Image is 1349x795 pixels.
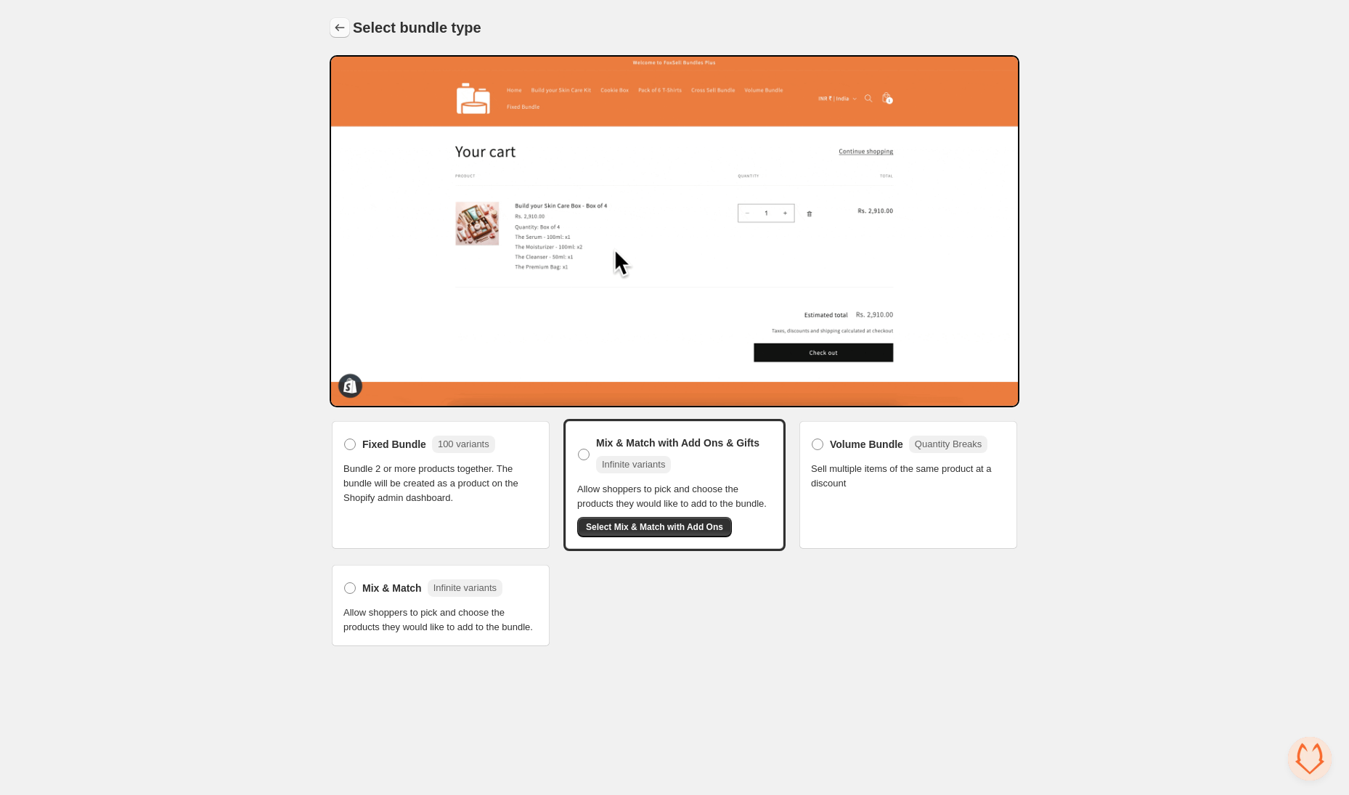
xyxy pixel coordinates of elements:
button: Back [330,17,350,38]
a: Open chat [1288,737,1332,780]
img: Bundle Preview [330,55,1019,407]
span: Bundle 2 or more products together. The bundle will be created as a product on the Shopify admin ... [343,462,538,505]
span: Mix & Match [362,581,422,595]
button: Select Mix & Match with Add Ons [577,517,732,537]
span: 100 variants [438,439,489,449]
span: Quantity Breaks [915,439,982,449]
span: Allow shoppers to pick and choose the products they would like to add to the bundle. [343,606,538,635]
span: Sell multiple items of the same product at a discount [811,462,1006,491]
span: Infinite variants [433,582,497,593]
span: Volume Bundle [830,437,903,452]
span: Infinite variants [602,459,665,470]
h1: Select bundle type [353,19,481,36]
span: Select Mix & Match with Add Ons [586,521,723,533]
span: Allow shoppers to pick and choose the products they would like to add to the bundle. [577,482,772,511]
span: Fixed Bundle [362,437,426,452]
span: Mix & Match with Add Ons & Gifts [596,436,759,450]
